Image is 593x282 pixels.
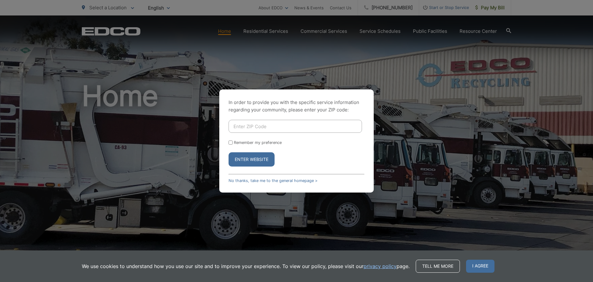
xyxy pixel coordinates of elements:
[229,120,362,133] input: Enter ZIP Code
[234,140,282,145] label: Remember my preference
[364,262,397,270] a: privacy policy
[466,260,494,273] span: I agree
[229,152,275,167] button: Enter Website
[82,262,410,270] p: We use cookies to understand how you use our site and to improve your experience. To view our pol...
[229,99,364,114] p: In order to provide you with the specific service information regarding your community, please en...
[229,178,318,183] a: No thanks, take me to the general homepage >
[416,260,460,273] a: Tell me more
